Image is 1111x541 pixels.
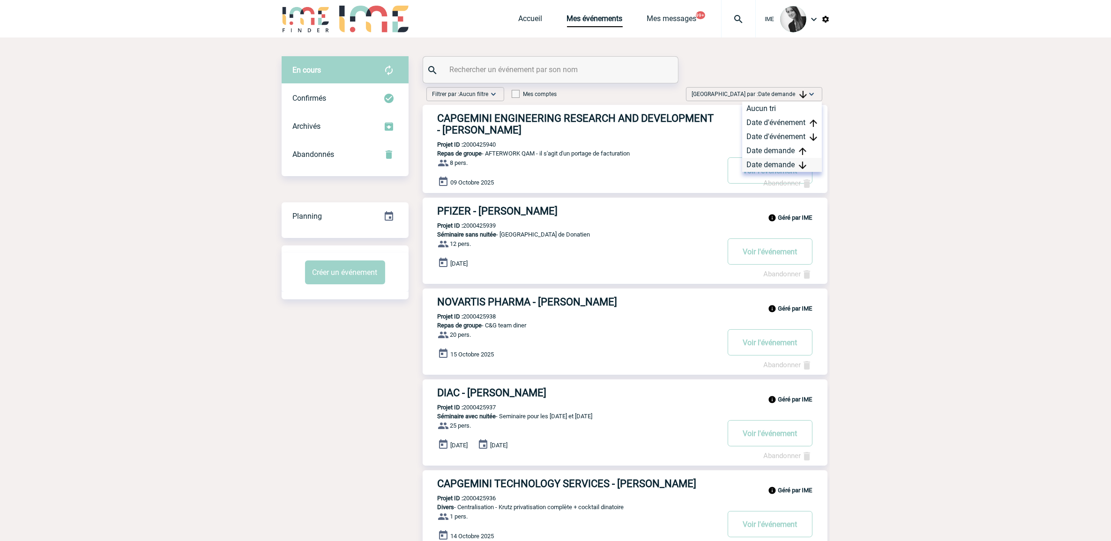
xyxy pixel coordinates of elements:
b: Projet ID : [438,222,463,229]
b: Projet ID : [438,313,463,320]
input: Rechercher un événement par son nom [447,63,656,76]
a: Abandonner [764,179,813,187]
button: 99+ [696,11,705,19]
div: Date demande [742,158,822,172]
p: 2000425937 [423,404,496,411]
a: Planning [282,202,409,230]
span: Planning [293,212,322,221]
span: Aucun filtre [460,91,489,97]
span: 25 pers. [450,422,471,430]
div: Date d'événement [742,130,822,144]
span: 1 pers. [450,513,468,520]
b: Projet ID : [438,141,463,148]
a: NOVARTIS PHARMA - [PERSON_NAME] [423,296,828,308]
p: - C&G team diner [423,322,719,329]
span: Séminaire sans nuitée [438,231,497,238]
b: Géré par IME [778,305,813,312]
b: Géré par IME [778,396,813,403]
a: PFIZER - [PERSON_NAME] [423,205,828,217]
img: baseline_expand_more_white_24dp-b.png [807,89,816,99]
img: arrow_upward.png [810,119,817,127]
h3: PFIZER - [PERSON_NAME] [438,205,719,217]
p: - AFTERWORK QAM - il s'agit d'un portage de facturation [423,150,719,157]
span: Filtrer par : [432,89,489,99]
a: Abandonner [764,452,813,460]
b: Géré par IME [778,487,813,494]
a: DIAC - [PERSON_NAME] [423,387,828,399]
div: Retrouvez ici tous vos événements organisés par date et état d'avancement [282,202,409,230]
h3: DIAC - [PERSON_NAME] [438,387,719,399]
div: Aucun tri [742,102,822,116]
img: arrow_downward.png [799,162,806,169]
b: Projet ID : [438,404,463,411]
a: CAPGEMINI TECHNOLOGY SERVICES - [PERSON_NAME] [423,478,828,489]
button: Voir l'événement [728,420,813,446]
span: Date demande [759,91,807,97]
span: Séminaire avec nuitée [438,413,496,420]
p: 2000425936 [423,495,496,502]
button: Créer un événement [305,260,385,284]
span: 14 Octobre 2025 [451,533,494,540]
p: - Seminaire pour les [DATE] et [DATE] [423,413,719,420]
span: 12 pers. [450,241,471,248]
img: baseline_expand_more_white_24dp-b.png [489,89,498,99]
span: En cours [293,66,321,74]
span: Repas de groupe [438,150,482,157]
label: Mes comptes [512,91,557,97]
img: info_black_24dp.svg [768,304,776,313]
span: Confirmés [293,94,327,103]
p: 2000425938 [423,313,496,320]
h3: NOVARTIS PHARMA - [PERSON_NAME] [438,296,719,308]
img: arrow_downward.png [799,91,807,98]
span: 8 pers. [450,160,468,167]
div: Retrouvez ici tous vos évènements avant confirmation [282,56,409,84]
a: CAPGEMINI ENGINEERING RESEARCH AND DEVELOPMENT - [PERSON_NAME] [423,112,828,136]
span: Divers [438,504,455,511]
p: - Centralisation - Krutz privatisation complète + cocktail dinatoire [423,504,719,511]
button: Voir l'événement [728,511,813,537]
span: 09 Octobre 2025 [451,179,494,186]
span: [GEOGRAPHIC_DATA] par : [692,89,807,99]
span: Archivés [293,122,321,131]
a: Accueil [519,14,543,27]
img: info_black_24dp.svg [768,395,776,404]
img: arrow_downward.png [810,133,817,141]
p: 2000425940 [423,141,496,148]
a: Mes événements [567,14,623,27]
span: [DATE] [491,442,508,449]
span: [DATE] [451,442,468,449]
p: - [GEOGRAPHIC_DATA] de Donatien [423,231,719,238]
img: 101050-0.jpg [780,6,806,32]
a: Abandonner [764,361,813,369]
div: Date d'événement [742,116,822,130]
img: info_black_24dp.svg [768,486,776,495]
h3: CAPGEMINI ENGINEERING RESEARCH AND DEVELOPMENT - [PERSON_NAME] [438,112,719,136]
div: Date demande [742,144,822,158]
span: [DATE] [451,260,468,267]
b: Géré par IME [778,214,813,221]
h3: CAPGEMINI TECHNOLOGY SERVICES - [PERSON_NAME] [438,478,719,489]
a: Abandonner [764,270,813,278]
button: Voir l'événement [728,329,813,356]
span: 15 Octobre 2025 [451,351,494,358]
span: Abandonnés [293,150,335,159]
img: info_black_24dp.svg [768,214,776,222]
p: 2000425939 [423,222,496,229]
div: Retrouvez ici tous les événements que vous avez décidé d'archiver [282,112,409,141]
a: Mes messages [647,14,697,27]
span: IME [765,16,775,22]
button: Voir l'événement [728,238,813,265]
img: IME-Finder [282,6,330,32]
b: Projet ID : [438,495,463,502]
span: 20 pers. [450,332,471,339]
img: arrow_upward.png [799,148,806,155]
span: Repas de groupe [438,322,482,329]
button: Voir l'événement [728,157,813,184]
div: Retrouvez ici tous vos événements annulés [282,141,409,169]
